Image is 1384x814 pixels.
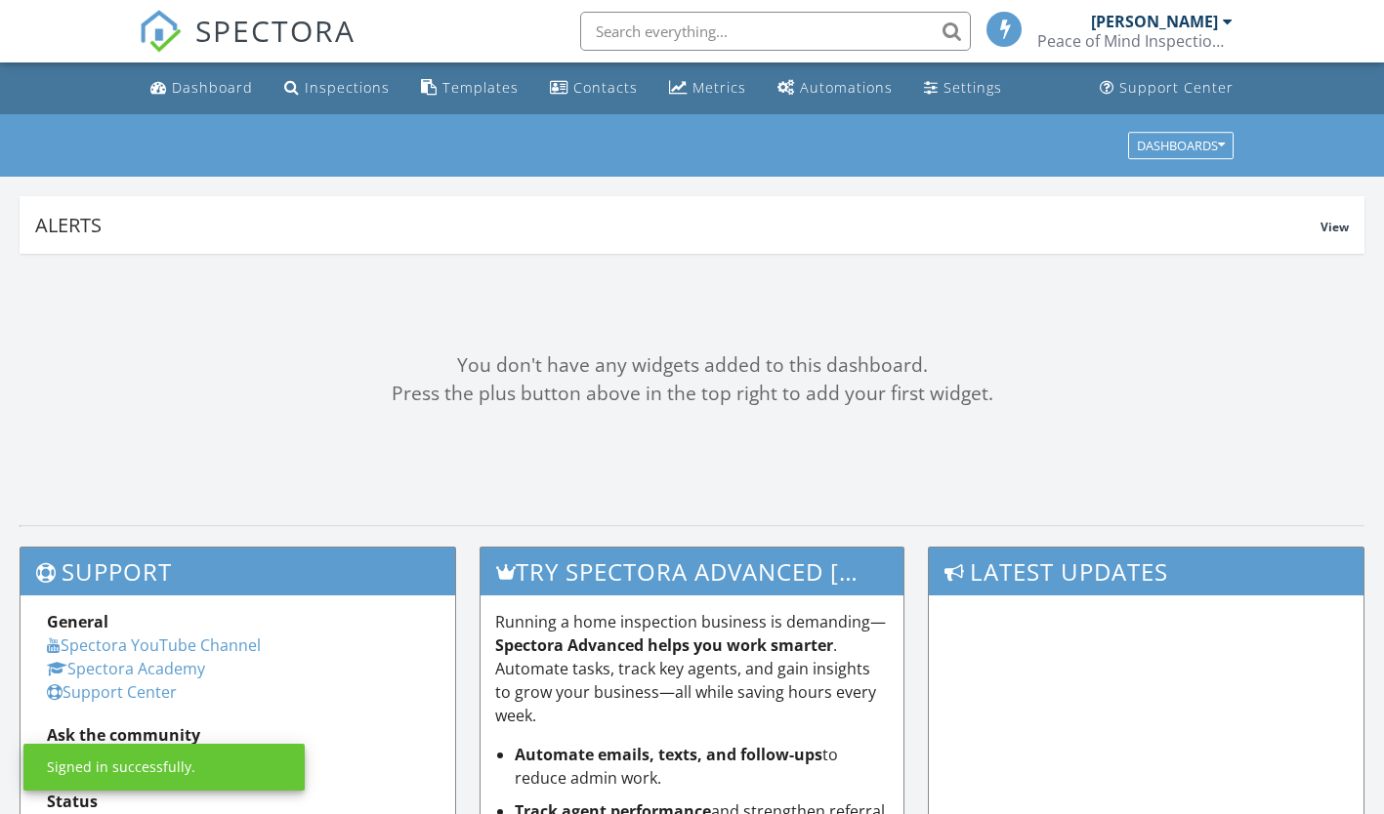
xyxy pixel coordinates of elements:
[276,70,398,106] a: Inspections
[1321,219,1349,235] span: View
[542,70,646,106] a: Contacts
[1037,31,1233,51] div: Peace of Mind Inspections LLC
[944,78,1002,97] div: Settings
[770,70,901,106] a: Automations (Basic)
[800,78,893,97] div: Automations
[580,12,971,51] input: Search everything...
[172,78,253,97] div: Dashboard
[442,78,519,97] div: Templates
[929,548,1363,595] h3: Latest Updates
[661,70,754,106] a: Metrics
[495,634,833,656] strong: Spectora Advanced helps you work smarter
[47,634,261,656] a: Spectora YouTube Channel
[495,610,889,727] p: Running a home inspection business is demanding— . Automate tasks, track key agents, and gain ins...
[573,78,638,97] div: Contacts
[195,10,356,51] span: SPECTORA
[47,723,429,747] div: Ask the community
[692,78,746,97] div: Metrics
[515,743,889,790] li: to reduce admin work.
[139,10,182,53] img: The Best Home Inspection Software - Spectora
[20,380,1364,408] div: Press the plus button above in the top right to add your first widget.
[20,351,1364,380] div: You don't have any widgets added to this dashboard.
[413,70,526,106] a: Templates
[47,790,429,813] div: Status
[47,611,108,632] strong: General
[143,70,261,106] a: Dashboard
[139,26,356,67] a: SPECTORA
[481,548,903,595] h3: Try spectora advanced [DATE]
[305,78,390,97] div: Inspections
[21,548,455,595] h3: Support
[47,658,205,679] a: Spectora Academy
[47,757,195,777] div: Signed in successfully.
[1091,12,1218,31] div: [PERSON_NAME]
[1137,139,1225,152] div: Dashboards
[35,212,1321,238] div: Alerts
[1128,132,1234,159] button: Dashboards
[1119,78,1234,97] div: Support Center
[1092,70,1241,106] a: Support Center
[515,744,822,765] strong: Automate emails, texts, and follow-ups
[47,681,177,703] a: Support Center
[916,70,1010,106] a: Settings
